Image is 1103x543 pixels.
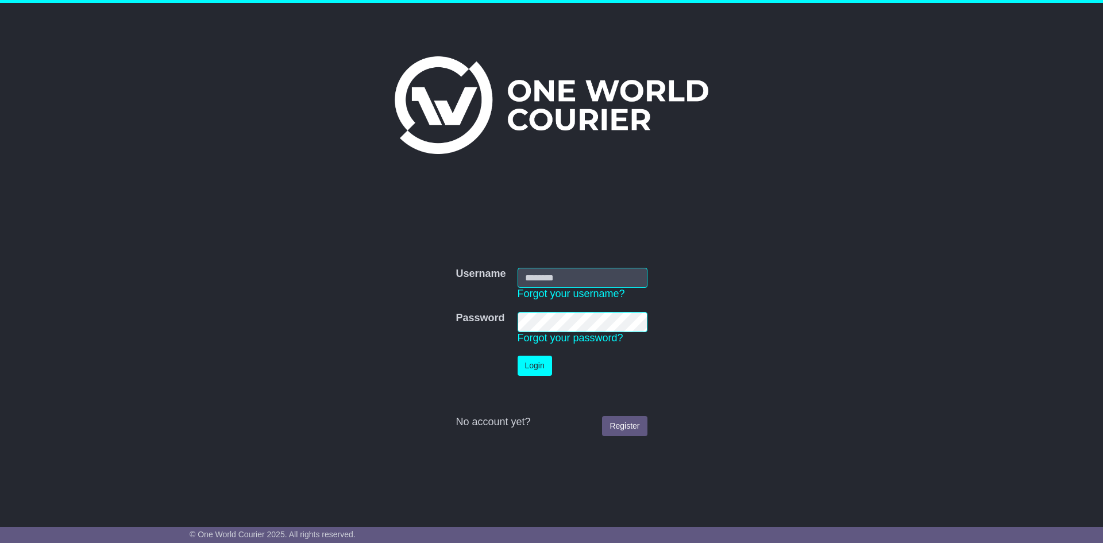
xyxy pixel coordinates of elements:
a: Register [602,416,647,436]
button: Login [518,356,552,376]
a: Forgot your username? [518,288,625,299]
label: Password [456,312,504,325]
img: One World [395,56,708,154]
a: Forgot your password? [518,332,623,344]
div: No account yet? [456,416,647,429]
span: © One World Courier 2025. All rights reserved. [190,530,356,539]
label: Username [456,268,506,280]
